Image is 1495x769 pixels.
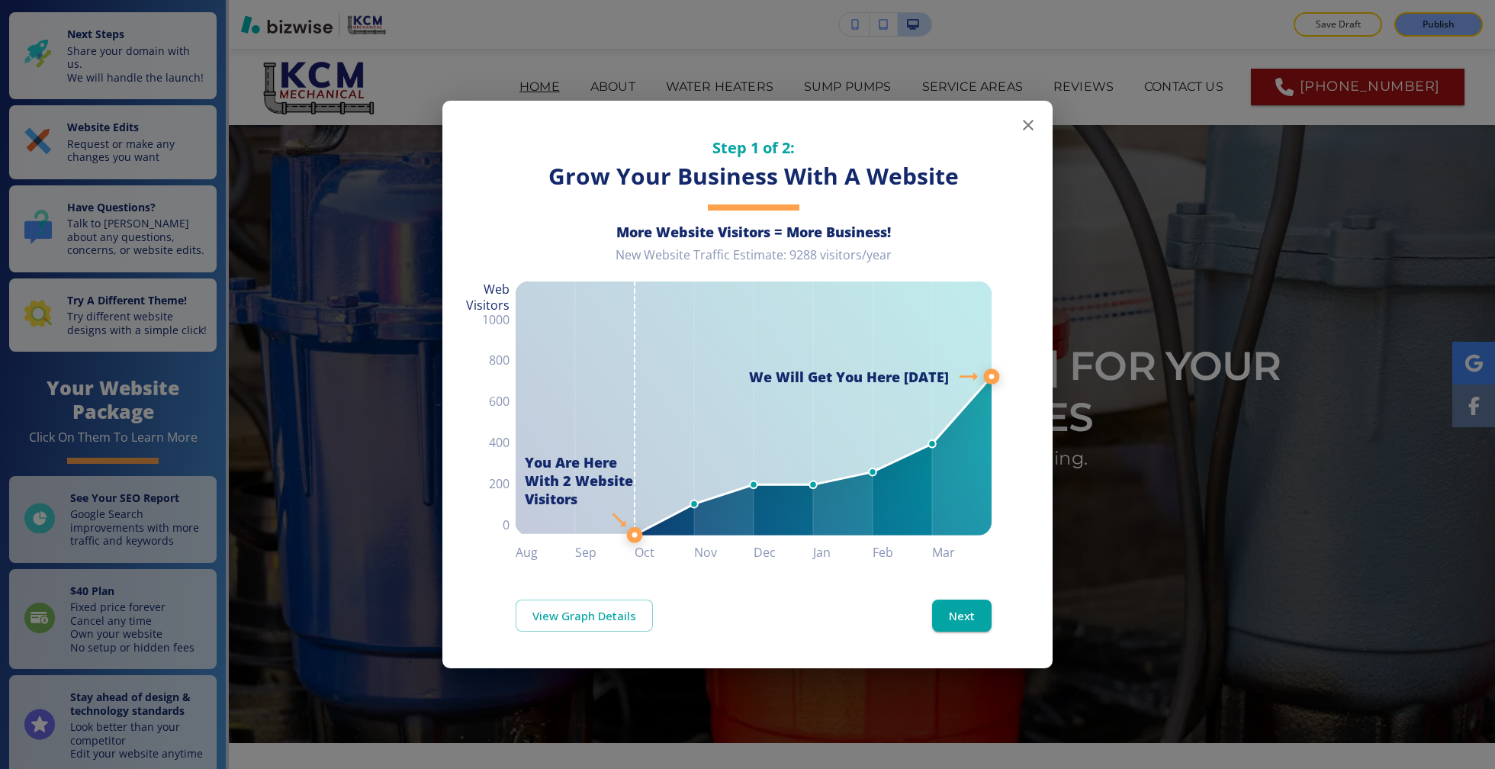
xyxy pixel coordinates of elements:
[516,542,575,563] h6: Aug
[516,223,992,241] h6: More Website Visitors = More Business!
[516,137,992,158] h5: Step 1 of 2:
[575,542,635,563] h6: Sep
[516,247,992,275] div: New Website Traffic Estimate: 9288 visitors/year
[813,542,873,563] h6: Jan
[516,161,992,192] h3: Grow Your Business With A Website
[694,542,754,563] h6: Nov
[635,542,694,563] h6: Oct
[754,542,813,563] h6: Dec
[932,542,992,563] h6: Mar
[516,600,653,632] a: View Graph Details
[932,600,992,632] button: Next
[873,542,932,563] h6: Feb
